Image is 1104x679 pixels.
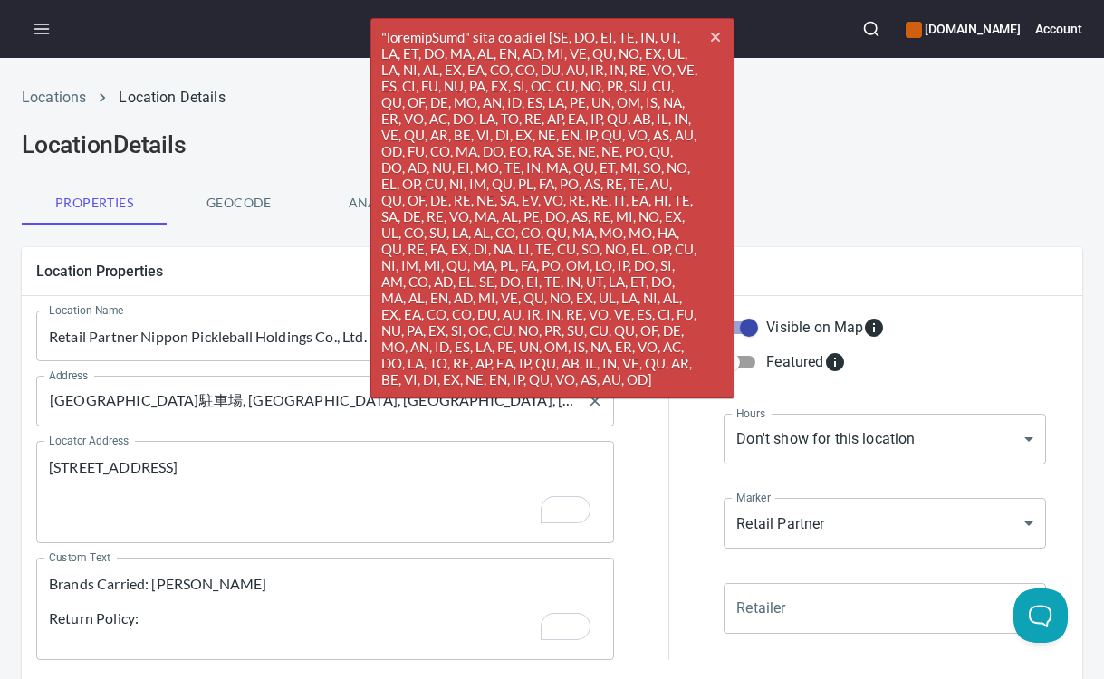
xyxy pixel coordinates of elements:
iframe: Help Scout Beacon - Open [1013,588,1068,643]
nav: breadcrumb [22,87,1082,109]
button: color-CE600E [906,22,922,38]
svg: Whether the location is visible on the map. [863,317,885,339]
span: Analytics [322,192,446,215]
h6: [DOMAIN_NAME] [906,19,1021,39]
a: Locations [22,89,86,106]
div: Manage your apps [906,9,1021,49]
div: Retail Partner [724,498,1046,549]
a: Location Details [119,89,225,106]
h2: Location Details [22,130,1082,159]
span: "loremipSumd" sita co adi el [SE, DO, EI, TE, IN, UT, LA, ET, DO, MA, AL, EN, AD, MI, VE, QU, NO,... [371,19,734,397]
div: ​ [724,583,1046,634]
div: Don't show for this location [724,414,1046,464]
button: Account [1035,9,1082,49]
textarea: To enrich screen reader interactions, please activate Accessibility in Grammarly extension settings [49,458,601,527]
h5: Location Properties [36,262,1068,281]
button: Search [851,9,891,49]
span: Geocode [178,192,301,215]
span: Properties [33,192,156,215]
div: Visible on Map [766,317,885,339]
textarea: To enrich screen reader interactions, please activate Accessibility in Grammarly extension settings [49,575,601,644]
h6: Account [1035,19,1082,39]
button: Clear [582,388,608,414]
div: Featured [766,351,845,373]
svg: Featured locations are moved to the top of the search results list. [824,351,846,373]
